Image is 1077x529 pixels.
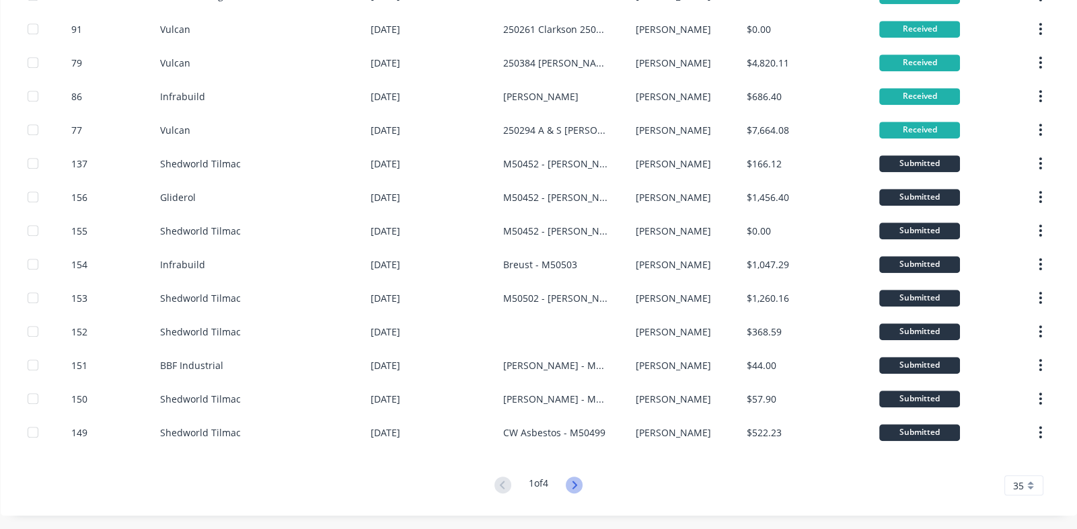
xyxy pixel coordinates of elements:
div: [PERSON_NAME] [636,358,711,372]
div: [PERSON_NAME] [636,157,711,171]
div: Breust - M50503 [503,257,577,272]
div: Received [879,21,960,38]
div: [DATE] [371,89,400,104]
div: [DATE] [371,22,400,36]
div: Submitted [879,357,960,374]
div: Shedworld Tilmac [160,157,241,171]
div: 250261 Clarkson 250306 [PERSON_NAME] stock Sheds [503,22,609,36]
div: [PERSON_NAME] [636,89,711,104]
div: 77 [71,123,82,137]
div: CW Asbestos - M50499 [503,425,605,440]
div: [PERSON_NAME] [636,325,711,339]
div: [PERSON_NAME] [636,257,711,272]
div: 137 [71,157,87,171]
div: $1,047.29 [747,257,789,272]
div: $1,260.16 [747,291,789,305]
div: 156 [71,190,87,204]
div: Submitted [879,290,960,307]
span: 35 [1013,479,1024,493]
div: M50502 - [PERSON_NAME] [503,291,609,305]
div: [DATE] [371,425,400,440]
div: $686.40 [747,89,782,104]
div: Shedworld Tilmac [160,392,241,406]
div: [DATE] [371,123,400,137]
div: Submitted [879,155,960,172]
div: $0.00 [747,22,771,36]
div: Vulcan [160,56,190,70]
div: [PERSON_NAME] [636,425,711,440]
div: [DATE] [371,392,400,406]
div: $44.00 [747,358,776,372]
div: Submitted [879,189,960,206]
div: Vulcan [160,123,190,137]
div: Shedworld Tilmac [160,425,241,440]
div: Shedworld Tilmac [160,224,241,238]
div: [PERSON_NAME] [636,190,711,204]
div: 155 [71,224,87,238]
div: [DATE] [371,325,400,339]
div: [PERSON_NAME] - M50487 - A [503,392,609,406]
div: Shedworld Tilmac [160,325,241,339]
div: 151 [71,358,87,372]
div: $166.12 [747,157,782,171]
div: Submitted [879,222,960,239]
div: [PERSON_NAME] [636,224,711,238]
div: $0.00 [747,224,771,238]
div: [PERSON_NAME] [636,56,711,70]
div: Received [879,122,960,138]
div: M50452 - [PERSON_NAME] [503,157,609,171]
div: Infrabuild [160,89,205,104]
div: BBF Industrial [160,358,223,372]
div: Infrabuild [160,257,205,272]
div: 250294 A & S [PERSON_NAME] [503,123,609,137]
div: [PERSON_NAME] [503,89,579,104]
div: 250384 [PERSON_NAME] [503,56,609,70]
div: Gliderol [160,190,196,204]
div: $522.23 [747,425,782,440]
div: Submitted [879,424,960,441]
div: 152 [71,325,87,339]
div: 91 [71,22,82,36]
div: Submitted [879,256,960,273]
div: [DATE] [371,291,400,305]
div: [PERSON_NAME] [636,392,711,406]
div: [DATE] [371,257,400,272]
div: 154 [71,257,87,272]
div: Received [879,88,960,105]
div: [DATE] [371,190,400,204]
div: [PERSON_NAME] [636,123,711,137]
div: Submitted [879,391,960,407]
div: 153 [71,291,87,305]
div: [DATE] [371,157,400,171]
div: Shedworld Tilmac [160,291,241,305]
div: Vulcan [160,22,190,36]
div: Submitted [879,323,960,340]
div: $1,456.40 [747,190,789,204]
div: $7,664.08 [747,123,789,137]
div: 149 [71,425,87,440]
div: M50452 - [PERSON_NAME] [503,224,609,238]
div: [PERSON_NAME] [636,22,711,36]
div: $4,820.11 [747,56,789,70]
div: [DATE] [371,56,400,70]
div: [DATE] [371,224,400,238]
div: Received [879,54,960,71]
div: [DATE] [371,358,400,372]
div: 150 [71,392,87,406]
div: [PERSON_NAME] [636,291,711,305]
div: $368.59 [747,325,782,339]
div: 1 of 4 [529,476,548,495]
div: 86 [71,89,82,104]
div: [PERSON_NAME] - M50487-A [503,358,609,372]
div: M50452 - [PERSON_NAME] [503,190,609,204]
div: 79 [71,56,82,70]
div: $57.90 [747,392,776,406]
